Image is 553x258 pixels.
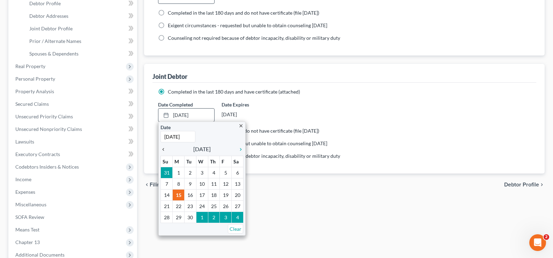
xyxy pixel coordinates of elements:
a: Lawsuits [10,135,137,148]
i: chevron_right [234,147,244,152]
th: Th [208,156,220,167]
button: chevron_left Filing Information [144,182,193,187]
span: Means Test [15,227,39,233]
td: 30 [184,212,196,223]
a: chevron_right [234,145,244,153]
th: Tu [184,156,196,167]
a: Debtor Addresses [24,10,137,22]
td: 13 [232,178,244,190]
span: Property Analysis [15,88,54,94]
td: 16 [184,190,196,201]
td: 23 [184,201,196,212]
span: Executory Contracts [15,151,60,157]
td: 24 [196,201,208,212]
td: 1 [196,212,208,223]
td: 14 [161,190,173,201]
th: Sa [232,156,244,167]
td: 11 [208,178,220,190]
span: Completed in the last 180 days and do not have certificate (file [DATE]) [168,10,319,16]
span: 2 [544,234,549,240]
a: Unsecured Nonpriority Claims [10,123,137,135]
td: 28 [161,212,173,223]
td: 2 [184,167,196,178]
i: chevron_right [539,182,545,187]
span: Personal Property [15,76,55,82]
span: Real Property [15,63,45,69]
span: Unsecured Priority Claims [15,113,73,119]
td: 4 [208,167,220,178]
td: 19 [220,190,232,201]
i: chevron_left [144,182,150,187]
td: 26 [220,201,232,212]
span: Exigent circumstances - requested but unable to obtain counseling [DATE] [168,22,327,28]
span: Exigent circumstances - requested but unable to obtain counseling [DATE] [168,140,327,146]
a: [DATE] [158,109,214,122]
td: 3 [196,167,208,178]
td: 5 [220,167,232,178]
span: Prior / Alternate Names [29,38,81,44]
td: 15 [173,190,185,201]
td: 8 [173,178,185,190]
span: Counseling not required because of debtor incapacity, disability or military duty [168,35,340,41]
td: 20 [232,190,244,201]
a: Unsecured Priority Claims [10,110,137,123]
td: 3 [220,212,232,223]
td: 29 [173,212,185,223]
td: 17 [196,190,208,201]
td: 18 [208,190,220,201]
td: 4 [232,212,244,223]
span: Miscellaneous [15,201,46,207]
td: 12 [220,178,232,190]
span: Chapter 13 [15,239,40,245]
th: Su [161,156,173,167]
td: 6 [232,167,244,178]
td: 22 [173,201,185,212]
div: Joint Debtor [152,72,187,81]
td: 25 [208,201,220,212]
span: SOFA Review [15,214,44,220]
span: Secured Claims [15,101,49,107]
span: Debtor Profile [504,182,539,187]
th: F [220,156,232,167]
span: Income [15,176,31,182]
span: Expenses [15,189,35,195]
span: Additional Documents [15,252,65,258]
span: Counseling not required because of debtor incapacity, disability or military duty [168,153,340,159]
div: [DATE] [222,108,278,121]
td: 10 [196,178,208,190]
i: chevron_left [160,147,170,152]
a: Secured Claims [10,98,137,110]
th: W [196,156,208,167]
a: Spouses & Dependents [24,47,137,60]
a: Executory Contracts [10,148,137,161]
td: 21 [161,201,173,212]
span: Debtor Addresses [29,13,68,19]
span: Debtor Profile [29,0,61,6]
a: close [238,121,244,130]
span: Joint Debtor Profile [29,25,73,31]
label: Date [160,124,171,131]
td: 31 [161,167,173,178]
span: Unsecured Nonpriority Claims [15,126,82,132]
a: chevron_left [160,145,170,153]
i: close [238,123,244,128]
span: [DATE] [193,145,211,153]
span: Codebtors Insiders & Notices [15,164,79,170]
span: Filing Information [150,182,193,187]
td: 7 [161,178,173,190]
td: 9 [184,178,196,190]
span: Spouses & Dependents [29,51,79,57]
a: Prior / Alternate Names [24,35,137,47]
label: Date Completed [158,101,193,108]
a: Clear [228,224,243,234]
a: Joint Debtor Profile [24,22,137,35]
td: 2 [208,212,220,223]
label: Date Expires [222,101,278,108]
td: 27 [232,201,244,212]
th: M [173,156,185,167]
span: Completed in the last 180 days and have certificate (attached) [168,89,300,95]
input: 1/1/2013 [160,131,195,142]
a: SOFA Review [10,211,137,223]
button: Debtor Profile chevron_right [504,182,545,187]
span: Lawsuits [15,139,34,145]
